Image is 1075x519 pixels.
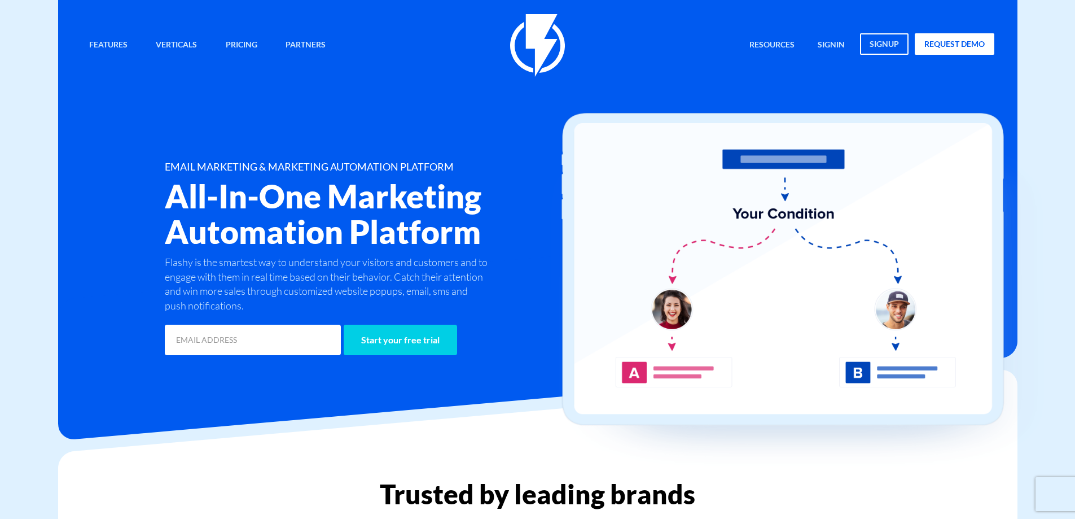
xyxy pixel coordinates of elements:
a: request demo [915,33,994,55]
a: Resources [741,33,803,58]
a: signin [809,33,853,58]
a: signup [860,33,909,55]
a: Partners [277,33,334,58]
input: Start your free trial [344,325,457,355]
a: Features [81,33,136,58]
h2: All-In-One Marketing Automation Platform [165,178,605,250]
a: Verticals [147,33,205,58]
h1: EMAIL MARKETING & MARKETING AUTOMATION PLATFORM [165,162,605,173]
h2: Trusted by leading brands [58,479,1017,509]
input: EMAIL ADDRESS [165,325,341,355]
a: Pricing [217,33,266,58]
p: Flashy is the smartest way to understand your visitors and customers and to engage with them in r... [165,255,491,313]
